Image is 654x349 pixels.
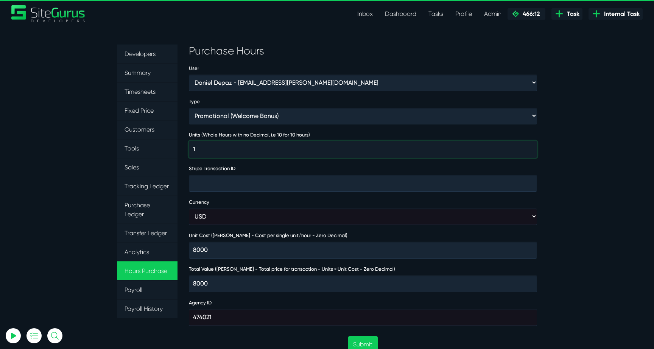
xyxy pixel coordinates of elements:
label: Stripe Transaction ID [189,166,235,172]
a: Sales [117,158,178,177]
label: Agency ID [189,300,212,306]
input: Email [25,89,108,105]
a: Tasks [422,6,449,22]
a: Internal Task [589,8,643,20]
a: Summary [117,63,178,83]
a: Admin [478,6,508,22]
a: Tracking Ledger [117,177,178,196]
a: SiteGurus [11,5,86,22]
span: 466:12 [520,10,540,17]
a: Transfer Ledger [117,223,178,243]
label: Units (Whole Hours with no Decimal, i.e 10 for 10 hours) [189,132,310,138]
img: Sitegurus Logo [11,5,86,22]
a: Inbox [351,6,379,22]
label: Currency [189,199,209,205]
span: Task [564,9,579,19]
a: Task [551,8,582,20]
h3: Purchase Hours [189,45,537,57]
a: Customers [117,120,178,140]
a: Tools [117,139,178,158]
label: Unit Cost ([PERSON_NAME] - Cost per single unit/hour - Zero Decimal) [189,233,347,239]
span: Internal Task [601,9,640,19]
a: Developers [117,45,178,64]
a: Dashboard [379,6,422,22]
label: Total Value ([PERSON_NAME] - Total price for transaction - Units × Unit Cost - Zero Decimal) [189,266,395,272]
label: User [189,65,199,71]
a: Timesheets [117,82,178,102]
a: Hours Purchase [117,261,178,281]
a: Payroll [117,280,178,300]
a: Payroll History [117,299,178,318]
a: Fixed Price [117,101,178,121]
a: Profile [449,6,478,22]
a: Analytics [117,242,178,262]
button: Log In [25,133,108,149]
a: 466:12 [508,8,545,20]
a: Purchase Ledger [117,195,178,224]
label: Type [189,99,200,105]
